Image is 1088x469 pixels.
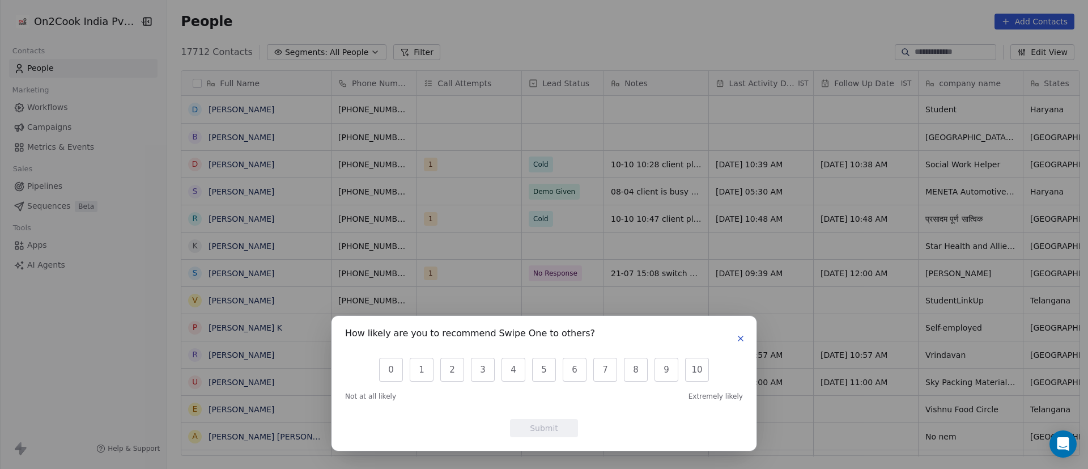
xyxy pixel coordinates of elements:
[510,419,578,437] button: Submit
[688,392,743,401] span: Extremely likely
[563,358,586,382] button: 6
[440,358,464,382] button: 2
[501,358,525,382] button: 4
[685,358,709,382] button: 10
[532,358,556,382] button: 5
[345,392,396,401] span: Not at all likely
[593,358,617,382] button: 7
[379,358,403,382] button: 0
[654,358,678,382] button: 9
[471,358,495,382] button: 3
[410,358,433,382] button: 1
[624,358,648,382] button: 8
[345,329,595,341] h1: How likely are you to recommend Swipe One to others?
